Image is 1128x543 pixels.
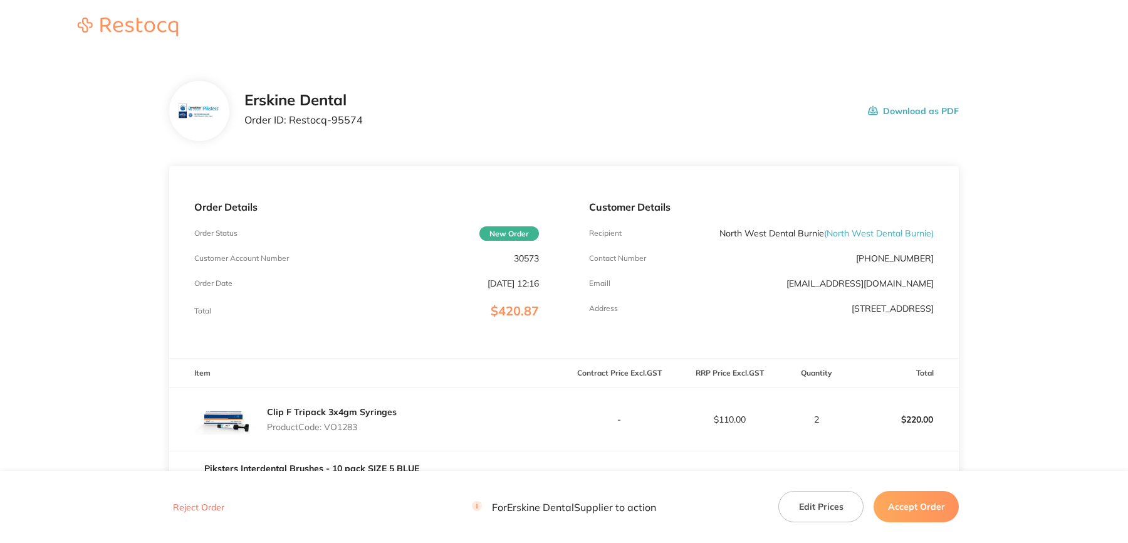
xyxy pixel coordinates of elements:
p: $220.00 [849,404,958,435]
button: Accept Order [874,491,959,522]
p: Order Details [194,201,539,213]
p: $110.00 [675,414,784,424]
p: 30573 [514,253,539,263]
a: Clip F Tripack 3x4gm Syringes [267,406,397,418]
th: Quantity [785,359,849,388]
a: [EMAIL_ADDRESS][DOMAIN_NAME] [786,278,934,289]
span: New Order [479,226,539,241]
p: Contact Number [589,254,646,263]
p: $37.70 [849,461,958,491]
img: d3BweDZubQ [194,388,257,451]
p: For Erskine Dental Supplier to action [472,501,656,513]
th: RRP Price Excl. GST [674,359,785,388]
p: Product Code: VO1283 [267,422,397,432]
p: - [565,414,674,424]
th: Item [169,359,564,388]
button: Reject Order [169,502,228,513]
p: [STREET_ADDRESS] [852,303,934,314]
p: North West Dental Burnie [719,228,934,238]
a: Restocq logo [65,18,191,38]
h2: Erskine Dental [244,92,363,109]
span: $420.87 [491,303,539,319]
img: Restocq logo [65,18,191,36]
button: Edit Prices [778,491,864,522]
a: Piksters Interdental Brushes - 10 pack SIZE 5 BLUE [204,463,419,474]
p: 2 [786,414,848,424]
p: Total [194,307,211,315]
p: Order Status [194,229,238,238]
img: bnV5aml6aA [179,91,219,132]
p: [PHONE_NUMBER] [856,253,934,263]
span: ( North West Dental Burnie ) [824,228,934,239]
p: Recipient [589,229,622,238]
p: Emaill [589,279,610,288]
p: Order ID: Restocq- 95574 [244,114,363,125]
th: Total [849,359,959,388]
th: Contract Price Excl. GST [564,359,674,388]
p: Customer Account Number [194,254,289,263]
button: Download as PDF [868,92,959,130]
p: Customer Details [589,201,934,213]
p: Address [589,304,618,313]
p: Order Date [194,279,232,288]
p: [DATE] 12:16 [488,278,539,288]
